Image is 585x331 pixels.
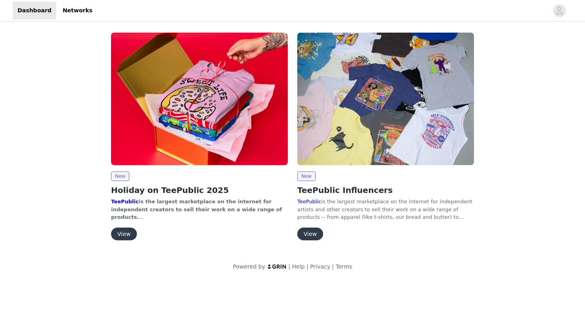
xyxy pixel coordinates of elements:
[233,263,265,270] span: Powered by
[289,263,291,270] span: |
[58,2,97,19] a: Networks
[297,231,323,237] a: View
[556,4,563,17] div: avatar
[111,199,282,220] strong: is the largest marketplace on the internet for independent creators to sell their work on a wide ...
[297,184,474,196] h2: TeePublic Influencers
[292,263,305,270] a: Help
[111,231,137,237] a: View
[111,171,129,181] span: New
[267,264,287,269] img: logo
[111,33,288,165] img: TeePublic
[297,33,474,165] img: TeePublic
[111,199,138,204] a: TeePublic
[297,228,323,240] button: View
[111,228,137,240] button: View
[335,263,352,270] a: Terms
[306,263,308,270] span: |
[297,171,316,181] span: New
[297,198,474,221] p: is the largest marketplace on the internet for independent artists and other creators to sell the...
[297,199,321,204] a: TeePublic
[13,2,56,19] a: Dashboard
[310,263,330,270] a: Privacy
[111,184,288,196] h2: Holiday on TeePublic 2025
[332,263,334,270] span: |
